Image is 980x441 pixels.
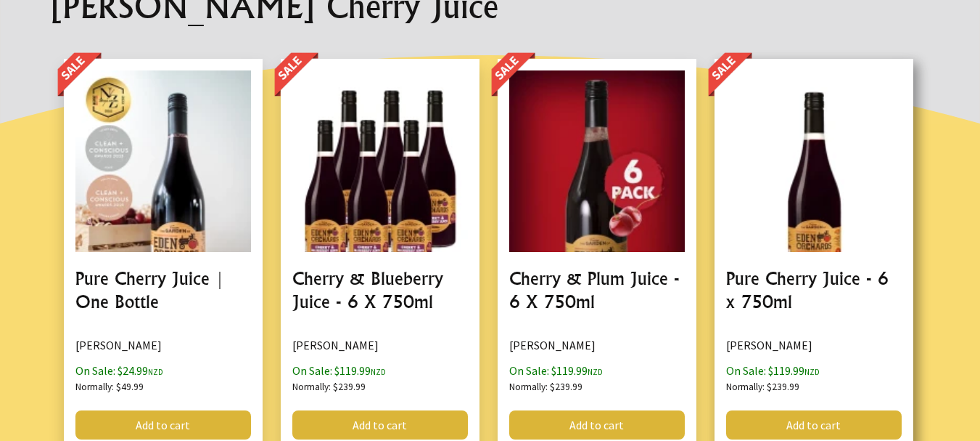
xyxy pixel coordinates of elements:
[273,52,324,100] img: OnSale
[490,52,541,100] img: OnSale
[726,410,902,440] a: Add to cart
[509,410,685,440] a: Add to cart
[75,410,251,440] a: Add to cart
[57,52,107,100] img: OnSale
[292,410,468,440] a: Add to cart
[707,52,758,100] img: OnSale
